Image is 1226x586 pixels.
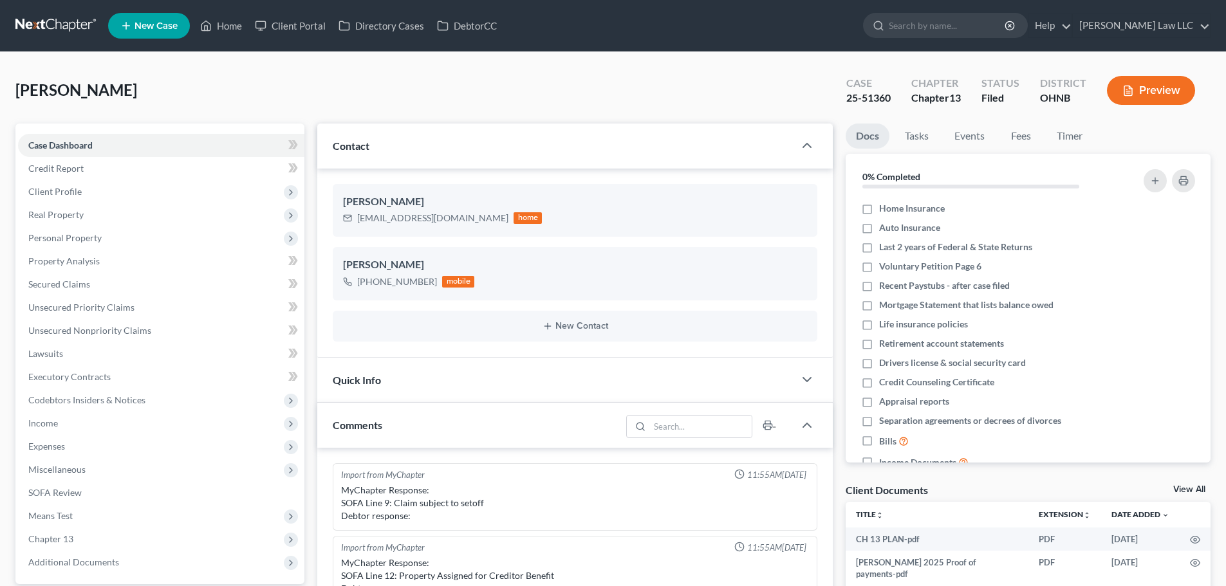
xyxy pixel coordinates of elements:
[879,260,981,273] span: Voluntary Petition Page 6
[28,487,82,498] span: SOFA Review
[28,510,73,521] span: Means Test
[1040,76,1086,91] div: District
[1028,14,1072,37] a: Help
[357,212,508,224] div: [EMAIL_ADDRESS][DOMAIN_NAME]
[747,469,806,481] span: 11:55AM[DATE]
[747,542,806,554] span: 11:55AM[DATE]
[18,365,304,389] a: Executory Contracts
[28,417,58,428] span: Income
[514,212,542,224] div: home
[248,14,332,37] a: Client Portal
[879,414,1061,427] span: Separation agreements or decrees of divorces
[28,325,151,336] span: Unsecured Nonpriority Claims
[341,469,425,481] div: Import from MyChapter
[18,250,304,273] a: Property Analysis
[1107,76,1195,105] button: Preview
[28,279,90,289] span: Secured Claims
[28,533,73,544] span: Chapter 13
[1162,511,1169,519] i: expand_more
[28,255,100,266] span: Property Analysis
[944,124,995,149] a: Events
[1028,527,1101,551] td: PDF
[879,202,945,215] span: Home Insurance
[28,441,65,452] span: Expenses
[333,419,382,431] span: Comments
[333,140,369,152] span: Contact
[15,80,137,99] span: [PERSON_NAME]
[1028,551,1101,586] td: PDF
[879,279,1010,292] span: Recent Paystubs - after case filed
[341,542,425,554] div: Import from MyChapter
[876,511,884,519] i: unfold_more
[879,318,968,331] span: Life insurance policies
[879,356,1026,369] span: Drivers license & social security card
[28,232,102,243] span: Personal Property
[846,527,1028,551] td: CH 13 PLAN-pdf
[357,275,437,288] div: [PHONE_NUMBER]
[343,194,807,210] div: [PERSON_NAME]
[28,556,119,567] span: Additional Documents
[846,483,928,497] div: Client Documents
[332,14,431,37] a: Directory Cases
[949,91,961,104] span: 13
[135,21,178,31] span: New Case
[889,14,1007,37] input: Search by name...
[846,124,889,149] a: Docs
[856,509,884,519] a: Titleunfold_more
[1101,551,1180,586] td: [DATE]
[18,296,304,319] a: Unsecured Priority Claims
[879,337,1004,350] span: Retirement account statements
[194,14,248,37] a: Home
[650,416,752,437] input: Search...
[1046,124,1093,149] a: Timer
[846,91,891,105] div: 25-51360
[1073,14,1210,37] a: [PERSON_NAME] Law LLC
[879,221,940,234] span: Auto Insurance
[333,374,381,386] span: Quick Info
[28,186,82,197] span: Client Profile
[431,14,503,37] a: DebtorCC
[981,76,1019,91] div: Status
[343,321,807,331] button: New Contact
[28,163,84,174] span: Credit Report
[28,140,93,151] span: Case Dashboard
[911,76,961,91] div: Chapter
[18,157,304,180] a: Credit Report
[1039,509,1091,519] a: Extensionunfold_more
[28,394,145,405] span: Codebtors Insiders & Notices
[28,348,63,359] span: Lawsuits
[28,464,86,475] span: Miscellaneous
[28,371,111,382] span: Executory Contracts
[18,134,304,157] a: Case Dashboard
[1040,91,1086,105] div: OHNB
[846,551,1028,586] td: [PERSON_NAME] 2025 Proof of payments-pdf
[1173,485,1205,494] a: View All
[341,484,809,522] div: MyChapter Response: SOFA Line 9: Claim subject to setoff Debtor response:
[18,481,304,504] a: SOFA Review
[1000,124,1041,149] a: Fees
[343,257,807,273] div: [PERSON_NAME]
[28,209,84,220] span: Real Property
[1101,527,1180,551] td: [DATE]
[879,376,994,389] span: Credit Counseling Certificate
[862,171,920,182] strong: 0% Completed
[879,298,1054,311] span: Mortgage Statement that lists balance owed
[1083,511,1091,519] i: unfold_more
[846,76,891,91] div: Case
[981,91,1019,105] div: Filed
[895,124,939,149] a: Tasks
[879,395,949,408] span: Appraisal reports
[18,273,304,296] a: Secured Claims
[879,456,956,469] span: Income Documents
[28,302,135,313] span: Unsecured Priority Claims
[18,319,304,342] a: Unsecured Nonpriority Claims
[879,241,1032,253] span: Last 2 years of Federal & State Returns
[442,276,474,288] div: mobile
[18,342,304,365] a: Lawsuits
[911,91,961,105] div: Chapter
[1111,509,1169,519] a: Date Added expand_more
[879,435,896,448] span: Bills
